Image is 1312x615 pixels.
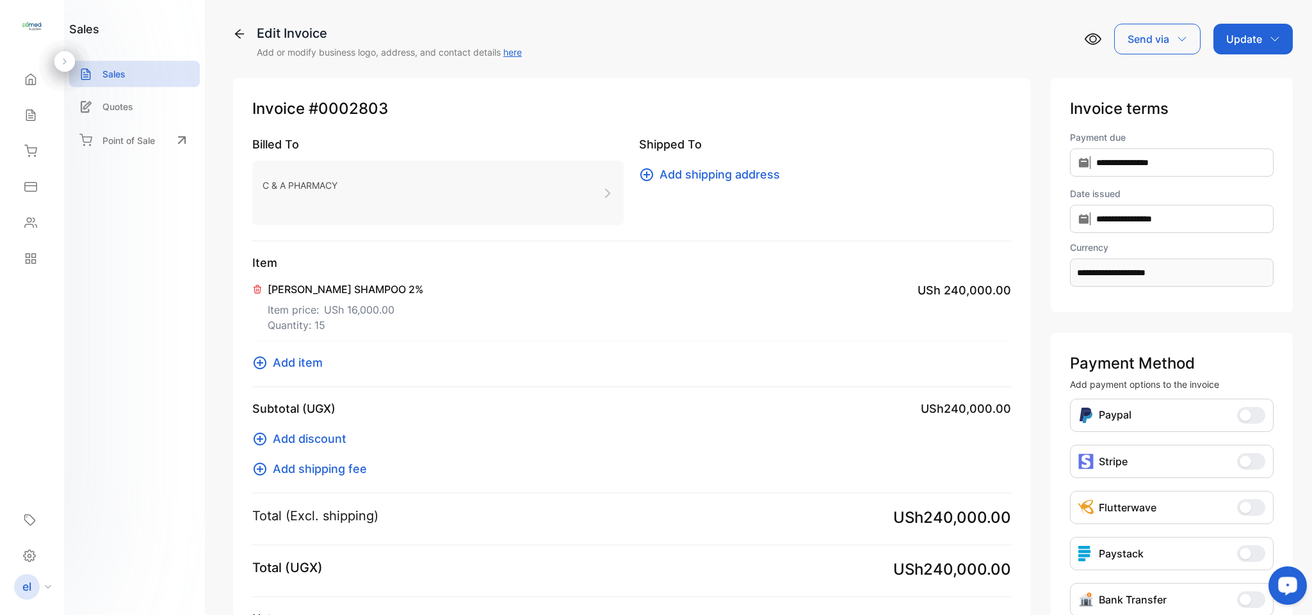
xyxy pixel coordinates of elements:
label: Payment due [1070,131,1274,144]
p: Total (UGX) [252,558,323,577]
p: Item price: [268,297,423,317]
p: Point of Sale [102,134,155,147]
p: Add or modify business logo, address, and contact details [257,45,522,59]
a: Sales [69,61,200,87]
span: USh 240,000.00 [918,282,1011,299]
iframe: LiveChat chat widget [1258,561,1312,615]
span: Add shipping fee [273,460,367,477]
span: USh240,000.00 [921,400,1011,417]
span: USh240,000.00 [893,506,1011,529]
p: [PERSON_NAME] SHAMPOO 2% [268,282,423,297]
button: Add shipping fee [252,460,375,477]
img: logo [22,17,42,36]
p: Add payment options to the invoice [1070,378,1274,391]
label: Currency [1070,241,1274,254]
p: Bank Transfer [1099,592,1167,607]
button: Update [1213,24,1293,54]
button: Add shipping address [639,166,788,183]
div: Edit Invoice [257,24,522,43]
span: Add discount [273,430,346,447]
p: Quotes [102,100,133,113]
span: Add shipping address [660,166,780,183]
a: here [503,47,522,58]
img: icon [1078,546,1094,561]
p: Billed To [252,136,624,153]
a: Quotes [69,93,200,120]
p: Stripe [1099,454,1128,469]
p: Send via [1128,31,1169,47]
p: Shipped To [639,136,1010,153]
p: Payment Method [1070,352,1274,375]
img: Icon [1078,407,1094,424]
p: Item [252,254,1011,271]
p: Update [1226,31,1262,47]
p: Flutterwave [1099,500,1156,515]
button: Add discount [252,430,354,447]
p: Sales [102,67,126,81]
a: Point of Sale [69,126,200,154]
p: Quantity: 15 [268,317,423,333]
span: USh 16,000.00 [324,302,394,317]
button: Add item [252,354,330,371]
p: Invoice terms [1070,97,1274,120]
span: Add item [273,354,323,371]
p: Invoice [252,97,1011,120]
span: USh240,000.00 [893,558,1011,581]
img: Icon [1078,500,1094,515]
p: Paypal [1099,407,1131,424]
img: Icon [1078,592,1094,607]
img: icon [1078,454,1094,469]
p: Subtotal (UGX) [252,400,336,417]
label: Date issued [1070,187,1274,200]
h1: sales [69,20,99,38]
button: Send via [1114,24,1201,54]
span: #0002803 [309,97,388,120]
p: Total (Excl. shipping) [252,506,378,525]
p: el [22,579,31,595]
p: Paystack [1099,546,1144,561]
p: C & A PHARMACY [263,176,337,195]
